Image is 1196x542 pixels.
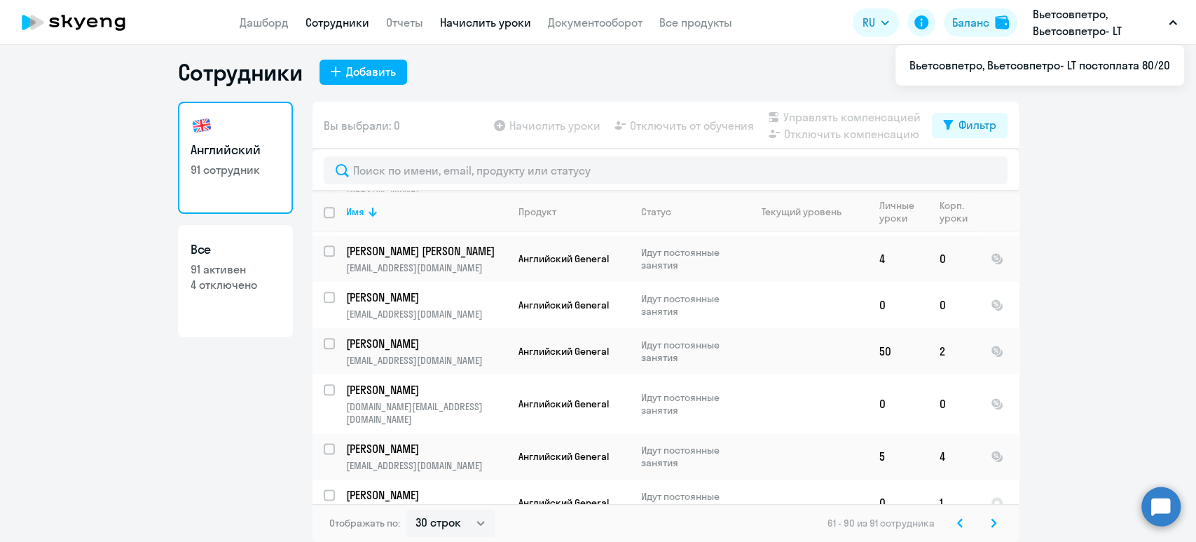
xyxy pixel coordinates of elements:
div: Баланс [952,14,989,31]
p: [PERSON_NAME] [346,382,504,398]
p: Идут постоянные занятия [641,391,737,416]
a: Дашборд [240,15,289,29]
div: Статус [641,205,671,218]
p: 91 сотрудник [191,162,280,177]
p: Идут постоянные занятия [641,490,737,515]
p: Идут постоянные занятия [641,444,737,469]
td: 0 [868,282,928,328]
button: Добавить [319,60,407,85]
a: Сотрудники [305,15,369,29]
p: [PERSON_NAME] [346,487,504,503]
span: RU [862,14,875,31]
p: [PERSON_NAME] [346,290,504,305]
a: Отчеты [386,15,423,29]
button: Фильтр [932,113,1008,138]
td: 4 [868,236,928,282]
img: balance [995,15,1009,29]
div: Корп. уроки [940,199,979,224]
p: Идут постоянные занятия [641,246,737,271]
a: Английский91 сотрудник [178,102,293,214]
span: Английский General [518,252,609,265]
a: [PERSON_NAME] [PERSON_NAME] [346,243,507,259]
div: Имя [346,205,507,218]
h3: Английский [191,141,280,159]
span: Отображать по: [329,517,400,529]
button: Вьетсовпетро, Вьетсовпетро- LT постоплата 80/20 [1026,6,1184,39]
span: Английский General [518,299,609,311]
span: Английский General [518,450,609,463]
h3: Все [191,240,280,259]
div: Продукт [518,205,556,218]
p: [PERSON_NAME] [346,336,504,351]
td: 5 [868,433,928,480]
td: 4 [928,433,980,480]
span: 61 - 90 из 91 сотрудника [827,517,935,529]
div: Текущий уровень [749,205,867,218]
a: [PERSON_NAME] [346,382,507,398]
td: 1 [928,480,980,526]
div: Корп. уроки [940,199,970,224]
td: 2 [928,328,980,374]
div: Текущий уровень [762,205,841,218]
span: Английский General [518,345,609,358]
p: [EMAIL_ADDRESS][DOMAIN_NAME] [346,308,507,320]
a: [PERSON_NAME] [346,336,507,351]
span: Английский General [518,398,609,410]
ul: RU [895,45,1184,86]
p: Вьетсовпетро, Вьетсовпетро- LT постоплата 80/20 [1033,6,1163,39]
td: 0 [928,236,980,282]
p: [PERSON_NAME] [346,441,504,456]
td: 0 [868,374,928,433]
p: [DOMAIN_NAME][EMAIL_ADDRESS][DOMAIN_NAME] [346,400,507,426]
h1: Сотрудники [178,58,303,86]
div: Личные уроки [879,199,919,224]
input: Поиск по имени, email, продукту или статусу [324,156,1008,184]
a: [PERSON_NAME] [346,487,507,503]
a: Все продукты [659,15,732,29]
div: Фильтр [958,116,996,133]
p: [EMAIL_ADDRESS][DOMAIN_NAME] [346,459,507,472]
div: Имя [346,205,364,218]
button: RU [853,8,899,36]
a: [PERSON_NAME] [346,441,507,456]
a: [PERSON_NAME] [346,290,507,305]
div: Добавить [346,63,396,80]
p: [PERSON_NAME] [PERSON_NAME] [346,243,504,259]
a: Все91 активен4 отключено [178,225,293,337]
span: Вы выбрали: 0 [324,117,400,134]
td: 0 [928,374,980,433]
p: [EMAIL_ADDRESS][DOMAIN_NAME] [346,262,507,274]
a: Начислить уроки [440,15,531,29]
a: Документооборот [548,15,642,29]
p: Идут постоянные занятия [641,339,737,364]
p: 4 отключено [191,277,280,292]
div: Продукт [518,205,629,218]
p: [EMAIL_ADDRESS][DOMAIN_NAME] [346,354,507,367]
p: 91 активен [191,262,280,277]
div: Статус [641,205,737,218]
p: Идут постоянные занятия [641,292,737,318]
td: 0 [868,480,928,526]
button: Балансbalance [944,8,1017,36]
div: Личные уроки [879,199,928,224]
img: english [191,114,213,137]
td: 0 [928,282,980,328]
td: 50 [868,328,928,374]
span: Английский General [518,496,609,509]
